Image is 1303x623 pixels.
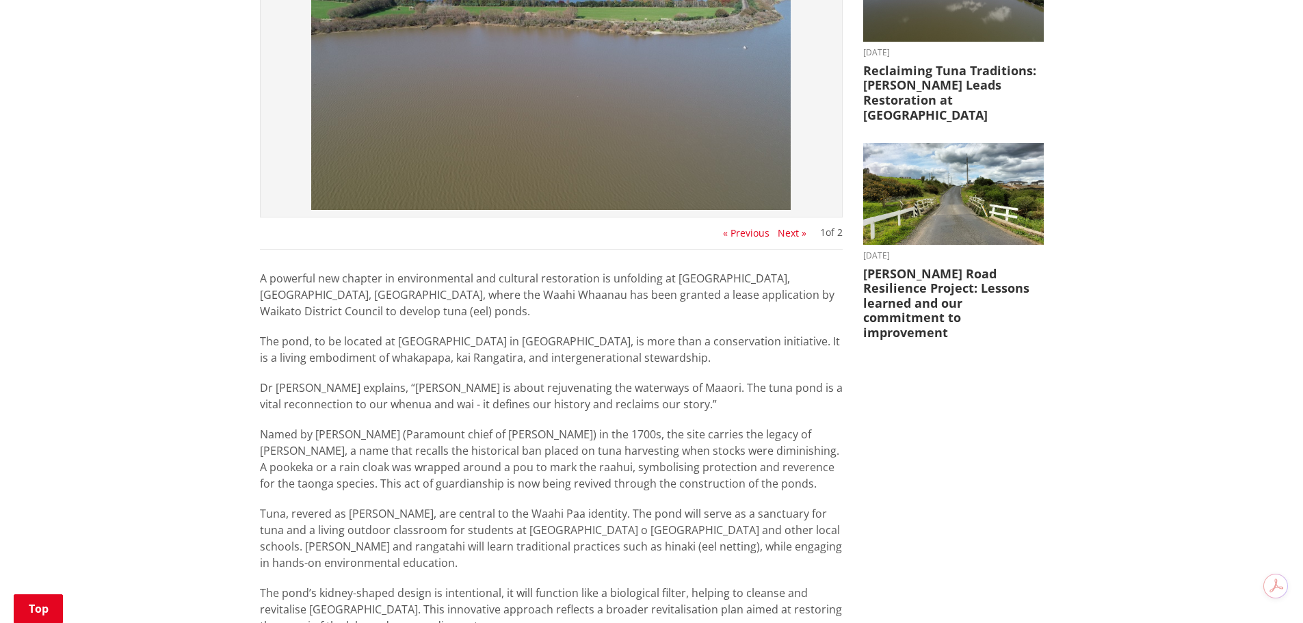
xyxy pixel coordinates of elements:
button: Next » [778,228,806,239]
p: Dr [PERSON_NAME] explains, “[PERSON_NAME] is about rejuvenating the waterways of Maaori. The tuna... [260,380,843,412]
p: Tuna, revered as [PERSON_NAME], are central to the Waahi Paa identity. The pond will serve as a s... [260,505,843,571]
a: [DATE] [PERSON_NAME] Road Resilience Project: Lessons learned and our commitment to improvement [863,143,1044,340]
h3: [PERSON_NAME] Road Resilience Project: Lessons learned and our commitment to improvement [863,267,1044,341]
p: A powerful new chapter in environmental and cultural restoration is unfolding at [GEOGRAPHIC_DATA... [260,270,843,319]
h3: Reclaiming Tuna Traditions: [PERSON_NAME] Leads Restoration at [GEOGRAPHIC_DATA] [863,64,1044,122]
time: [DATE] [863,49,1044,57]
span: 1 [820,226,826,239]
img: PR-21222 Huia Road Relience Munro Road Bridge [863,143,1044,245]
button: « Previous [723,228,769,239]
p: The pond, to be located at [GEOGRAPHIC_DATA] in [GEOGRAPHIC_DATA], is more than a conservation in... [260,333,843,366]
a: Top [14,594,63,623]
p: Named by [PERSON_NAME] (Paramount chief of [PERSON_NAME]) in the 1700s, the site carries the lega... [260,426,843,492]
div: of 2 [820,228,843,237]
time: [DATE] [863,252,1044,260]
